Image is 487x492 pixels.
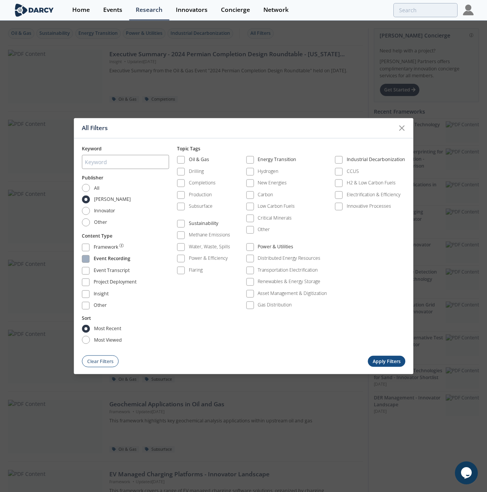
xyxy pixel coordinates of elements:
div: Power & Utilities [258,243,293,253]
div: Completions [189,179,216,186]
div: Distributed Energy Resources [258,255,320,262]
div: Flaring [189,267,203,274]
button: Clear Filters [82,355,119,367]
div: H2 & Low Carbon Fuels [347,179,396,186]
input: most recent [82,324,90,332]
div: New Energies [258,179,287,186]
div: Events [103,7,122,13]
div: Insight [94,290,109,299]
div: Industrial Decarbonization [347,156,405,165]
div: Concierge [221,7,250,13]
span: Innovator [94,207,115,214]
span: most viewed [94,336,122,343]
button: Publisher [82,174,103,181]
div: CCUS [347,168,359,175]
div: Renewables & Energy Storage [258,278,320,285]
div: Innovative Processes [347,203,391,210]
div: Innovators [176,7,208,13]
span: Topic Tags [177,145,200,152]
div: Hydrogen [258,168,278,175]
input: [PERSON_NAME] [82,195,90,204]
div: Low Carbon Fuels [258,203,295,210]
div: Power & Efficiency [189,255,228,262]
span: Sort [82,315,91,321]
div: Event Recording [94,255,130,264]
span: Keyword [82,145,102,152]
div: Electrification & Efficiency [347,191,401,198]
div: Subsurface [189,203,213,210]
div: All Filters [82,121,394,135]
input: Advanced Search [393,3,458,17]
button: Apply Filters [368,356,405,367]
div: Gas Distribution [258,301,292,308]
img: information.svg [119,243,123,248]
button: Content Type [82,232,112,239]
div: Production [189,191,212,198]
span: most recent [94,325,121,332]
input: Innovator [82,207,90,215]
div: Energy Transition [258,156,296,165]
iframe: chat widget [455,461,479,484]
div: Network [263,7,289,13]
input: most viewed [82,336,90,344]
div: Event Transcript [94,267,130,276]
div: Other [94,302,107,311]
input: All [82,184,90,192]
button: Sort [82,315,91,322]
input: Keyword [82,155,169,169]
span: All [94,184,99,191]
div: Transportation Electrification [258,267,318,274]
div: Other [258,226,270,233]
input: Other [82,218,90,226]
img: logo-wide.svg [13,3,55,17]
span: [PERSON_NAME] [94,196,131,203]
img: Profile [463,5,474,15]
div: Methane Emissions [189,231,230,238]
div: Home [72,7,90,13]
div: Framework [94,243,118,253]
div: Water, Waste, Spills [189,243,230,250]
div: Critical Minerals [258,215,292,222]
div: Research [136,7,162,13]
div: Oil & Gas [189,156,209,165]
span: Other [94,219,107,226]
div: Asset Management & Digitization [258,290,327,297]
div: Carbon [258,191,273,198]
div: Project Deployment [94,279,136,288]
div: Drilling [189,168,204,175]
div: Sustainability [189,220,218,229]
